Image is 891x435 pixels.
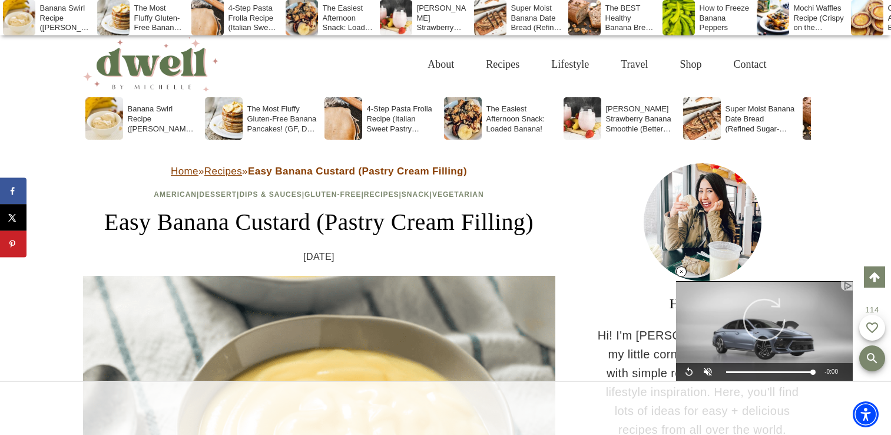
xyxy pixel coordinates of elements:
[683,363,697,381] button: Replay
[204,166,242,177] a: Recipes
[364,190,399,199] a: Recipes
[743,298,786,341] button: Play Video
[171,166,198,177] a: Home
[412,45,782,84] nav: Primary Navigation
[304,190,361,199] a: Gluten-Free
[154,190,197,199] a: American
[154,190,483,199] span: | | | | | |
[83,205,555,240] h1: Easy Banana Custard (Pastry Cream Filling)
[718,45,783,84] a: Contact
[864,266,885,288] a: Scroll to top
[824,363,838,381] div: -0:00
[199,190,237,199] a: Dessert
[597,293,809,314] h3: HI THERE
[402,190,430,199] a: Snack
[535,45,605,84] a: Lifestyle
[664,45,717,84] a: Shop
[676,281,853,381] div: Video Player
[412,45,470,84] a: About
[303,249,334,265] time: [DATE]
[470,45,535,84] a: Recipes
[248,166,467,177] strong: Easy Banana Custard (Pastry Cream Filling)
[605,45,664,84] a: Travel
[171,166,467,177] span: » »
[841,281,853,291] img: icon-tr.png
[352,394,540,423] iframe: Advertisement
[697,363,720,381] button: Unmute
[239,190,302,199] a: Dips & Sauces
[432,190,484,199] a: Vegetarian
[83,37,218,91] img: DWELL by michelle
[676,281,853,381] video: Advertisement
[853,401,879,427] div: Accessibility Menu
